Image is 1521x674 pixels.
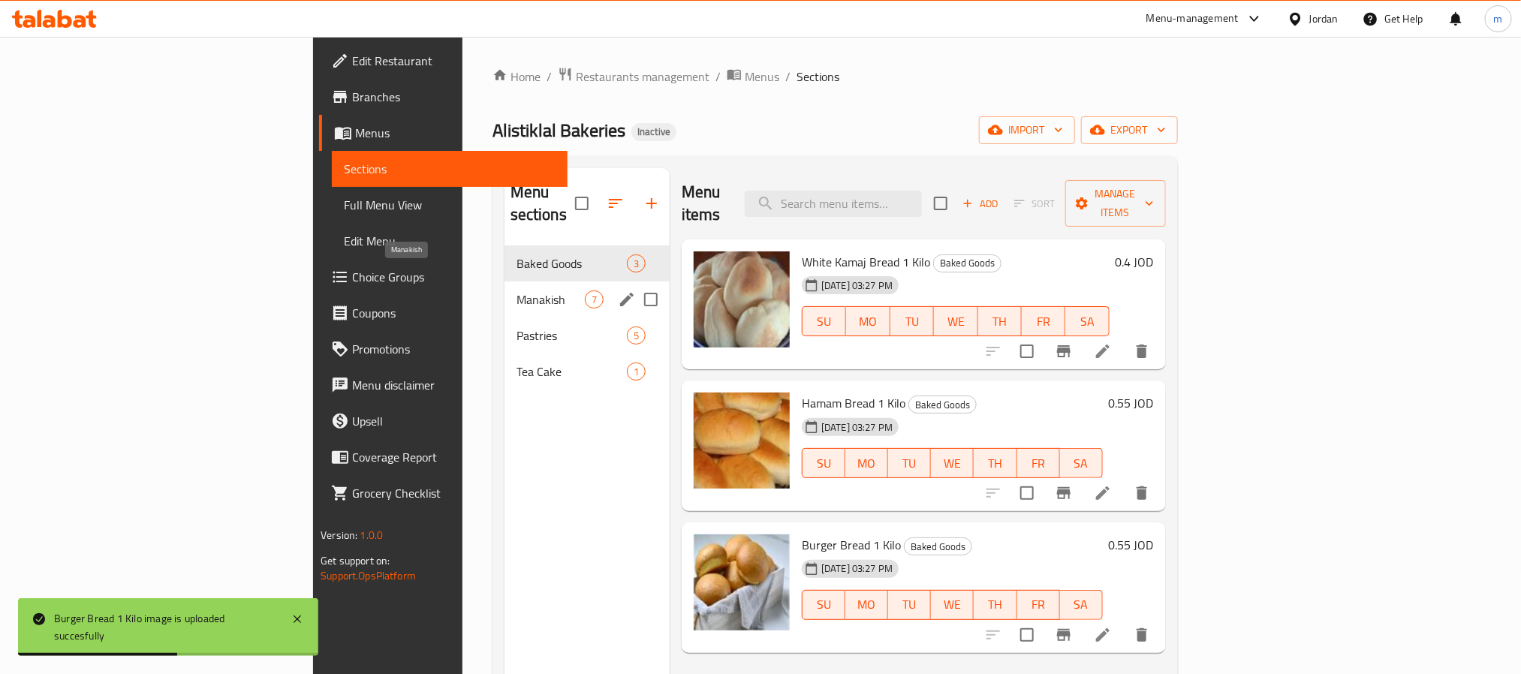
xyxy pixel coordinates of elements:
[745,68,779,86] span: Menus
[1017,448,1060,478] button: FR
[1011,335,1043,367] span: Select to update
[504,245,670,281] div: Baked Goods3
[1065,306,1109,336] button: SA
[845,448,888,478] button: MO
[797,68,839,86] span: Sections
[352,484,555,502] span: Grocery Checklist
[984,311,1016,332] span: TH
[352,304,555,322] span: Coupons
[1046,475,1082,511] button: Branch-specific-item
[1094,484,1112,502] a: Edit menu item
[1071,311,1103,332] span: SA
[1066,594,1097,615] span: SA
[931,590,974,620] button: WE
[896,311,928,332] span: TU
[332,187,567,223] a: Full Menu View
[934,306,977,336] button: WE
[586,293,603,307] span: 7
[319,403,567,439] a: Upsell
[504,281,670,317] div: Manakish7edit
[904,537,972,555] div: Baked Goods
[634,185,670,221] button: Add section
[344,196,555,214] span: Full Menu View
[352,88,555,106] span: Branches
[937,453,968,474] span: WE
[517,254,627,272] span: Baked Goods
[956,192,1004,215] button: Add
[566,188,598,219] span: Select all sections
[1146,10,1239,28] div: Menu-management
[616,288,638,311] button: edit
[682,181,727,226] h2: Menu items
[802,251,930,273] span: White Kamaj Bread 1 Kilo
[974,590,1017,620] button: TH
[1011,477,1043,509] span: Select to update
[809,453,839,474] span: SU
[627,326,646,345] div: items
[517,290,585,308] span: Manakish
[352,268,555,286] span: Choice Groups
[1023,594,1054,615] span: FR
[980,594,1010,615] span: TH
[1046,333,1082,369] button: Branch-specific-item
[332,151,567,187] a: Sections
[1017,590,1060,620] button: FR
[321,525,357,545] span: Version:
[940,311,971,332] span: WE
[319,115,567,151] a: Menus
[1109,393,1154,414] h6: 0.55 JOD
[1116,251,1154,272] h6: 0.4 JOD
[727,67,779,86] a: Menus
[344,232,555,250] span: Edit Menu
[991,121,1063,140] span: import
[809,311,840,332] span: SU
[694,393,790,489] img: Hamam Bread 1 Kilo
[852,311,884,332] span: MO
[360,525,384,545] span: 1.0.0
[1494,11,1503,27] span: m
[1077,185,1154,222] span: Manage items
[888,590,931,620] button: TU
[558,67,709,86] a: Restaurants management
[1060,590,1103,620] button: SA
[319,259,567,295] a: Choice Groups
[937,594,968,615] span: WE
[631,125,676,138] span: Inactive
[815,278,899,293] span: [DATE] 03:27 PM
[352,412,555,430] span: Upsell
[894,453,925,474] span: TU
[1028,311,1059,332] span: FR
[890,306,934,336] button: TU
[504,317,670,354] div: Pastries5
[1124,333,1160,369] button: delete
[1093,121,1166,140] span: export
[504,354,670,390] div: Tea Cake1
[894,594,925,615] span: TU
[576,68,709,86] span: Restaurants management
[1066,453,1097,474] span: SA
[978,306,1022,336] button: TH
[517,363,627,381] span: Tea Cake
[492,113,625,147] span: Alistiklal Bakeries
[934,254,1001,272] span: Baked Goods
[319,331,567,367] a: Promotions
[815,561,899,576] span: [DATE] 03:27 PM
[846,306,890,336] button: MO
[1060,448,1103,478] button: SA
[1081,116,1178,144] button: export
[628,257,645,271] span: 3
[979,116,1075,144] button: import
[504,239,670,396] nav: Menu sections
[585,290,604,308] div: items
[631,123,676,141] div: Inactive
[1004,192,1065,215] span: Select section first
[851,453,882,474] span: MO
[888,448,931,478] button: TU
[802,590,845,620] button: SU
[517,326,627,345] div: Pastries
[492,67,1178,86] nav: breadcrumb
[1011,619,1043,651] span: Select to update
[352,340,555,358] span: Promotions
[931,448,974,478] button: WE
